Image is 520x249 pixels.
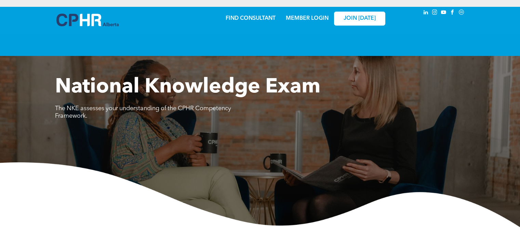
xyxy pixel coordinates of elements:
[344,15,376,22] span: JOIN [DATE]
[286,16,329,21] a: MEMBER LOGIN
[449,9,456,18] a: facebook
[226,16,276,21] a: FIND CONSULTANT
[431,9,439,18] a: instagram
[334,12,385,26] a: JOIN [DATE]
[55,105,231,119] span: The NKE assesses your understanding of the CPHR Competency Framework.
[458,9,465,18] a: Social network
[422,9,430,18] a: linkedin
[440,9,448,18] a: youtube
[55,77,320,98] span: National Knowledge Exam
[56,14,119,26] img: A blue and white logo for cp alberta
